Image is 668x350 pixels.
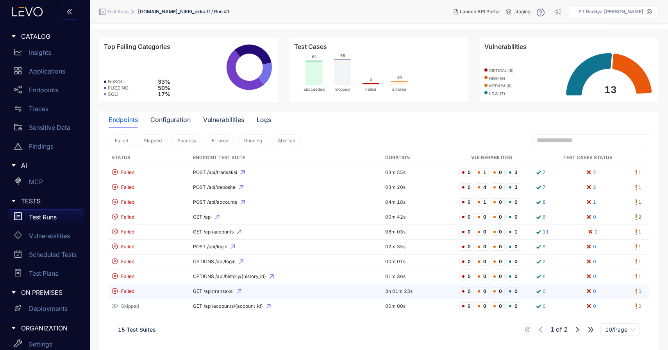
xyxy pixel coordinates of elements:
span: 0 [491,302,505,310]
button: double-left [62,4,77,20]
th: Duration [382,150,456,165]
span: medium [489,84,512,88]
span: critical [489,68,514,73]
span: 0 [491,213,505,221]
span: TESTS [21,197,79,205]
span: ORGANIZATION [21,325,79,332]
span: 15 Test Suites [118,326,156,333]
span: warning [14,142,22,150]
span: 33 % [158,79,170,85]
td: 00m 00s [382,299,456,314]
span: Failed [121,214,134,220]
p: Vulnerabilities [29,232,70,239]
div: ON PREMISES [5,284,85,301]
p: Test Plans [29,270,58,277]
a: 11 [534,228,549,236]
span: Failed [121,199,134,205]
tspan: Failed [365,87,376,92]
tspan: 66 [340,53,345,58]
tspan: Succeeded [304,87,325,92]
span: 0 [459,273,473,280]
span: 0 [475,273,489,280]
a: 6 [534,213,546,221]
div: Configuration [150,116,191,123]
button: Running [238,135,268,147]
span: high [489,76,505,81]
span: 3 [506,169,520,176]
span: 3 [506,183,520,191]
tspan: 6 [370,77,372,81]
span: 1 [506,228,520,236]
p: Endpoints [29,86,58,93]
td: 00m 01s [382,255,456,269]
a: Test Plans [8,266,85,284]
td: 01m 36s [382,269,456,284]
span: 0 [491,287,505,295]
span: POST /api/deposite [193,185,379,190]
p: Sensitive Data [29,124,70,131]
a: 2 [534,258,546,266]
span: Failed [121,244,134,249]
span: 0 [475,258,489,266]
a: 0 [585,258,596,266]
span: Failed [115,138,128,144]
p: Scheduled Tests [29,251,77,258]
a: 0 [585,287,596,296]
b: ( 0 ) [506,83,512,88]
span: Running [244,138,262,144]
span: [URL][DOMAIN_NAME] [95,19,146,24]
p: Insights [29,49,51,56]
td: 04m 18s [382,195,456,210]
a: 0 [636,287,641,296]
span: 0 [506,287,520,295]
p: MCP [29,178,43,185]
a: Deployments [8,301,85,320]
p: Traces [29,105,48,112]
span: 0 [459,287,473,295]
a: 1 [636,243,641,251]
span: double-left [66,9,73,16]
span: swap [14,105,22,113]
span: Skipped [144,138,162,144]
span: 4 [475,183,489,191]
th: Status [109,150,190,165]
span: Aborted [278,138,295,144]
span: Top Failing Categories [104,43,170,50]
p: Deployments [29,305,68,312]
td: 02m 35s [382,240,456,255]
span: 0 [475,213,489,221]
span: NoSQLi [108,79,125,84]
div: Test Cases [294,43,464,50]
span: SQLi [108,92,118,97]
td: 00m 42s [382,210,456,225]
a: 0 [585,302,596,311]
a: 1 [636,228,641,236]
td: 3h 01m 23s [382,284,456,299]
span: POST /api/transaksi [193,170,379,175]
a: 0 [585,243,596,251]
span: low [489,92,505,96]
span: 0 [459,213,473,221]
span: GET /api/accounts [193,229,379,235]
a: 7 [534,169,546,177]
a: 2 [585,169,596,177]
a: Findings [8,138,85,157]
span: 0 [459,198,473,206]
span: caret-right [11,290,16,295]
a: Applications [8,63,85,82]
b: ( 7 ) [500,91,505,96]
span: caret-right [11,34,16,39]
a: MCP [8,174,85,193]
a: 7 [534,183,546,192]
span: GET /api/transaksi [193,289,379,294]
span: Failed [121,274,134,279]
b: ( 6 ) [500,76,505,81]
span: GET /api/accounts/{account_id} [193,303,379,309]
span: 50 % [158,85,170,91]
span: Failed [121,185,134,190]
tspan: 63 [312,54,316,59]
div: AI [5,157,85,174]
td: 03m 20s [382,180,456,195]
span: double-right [587,326,594,333]
a: Endpoints [8,82,85,101]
